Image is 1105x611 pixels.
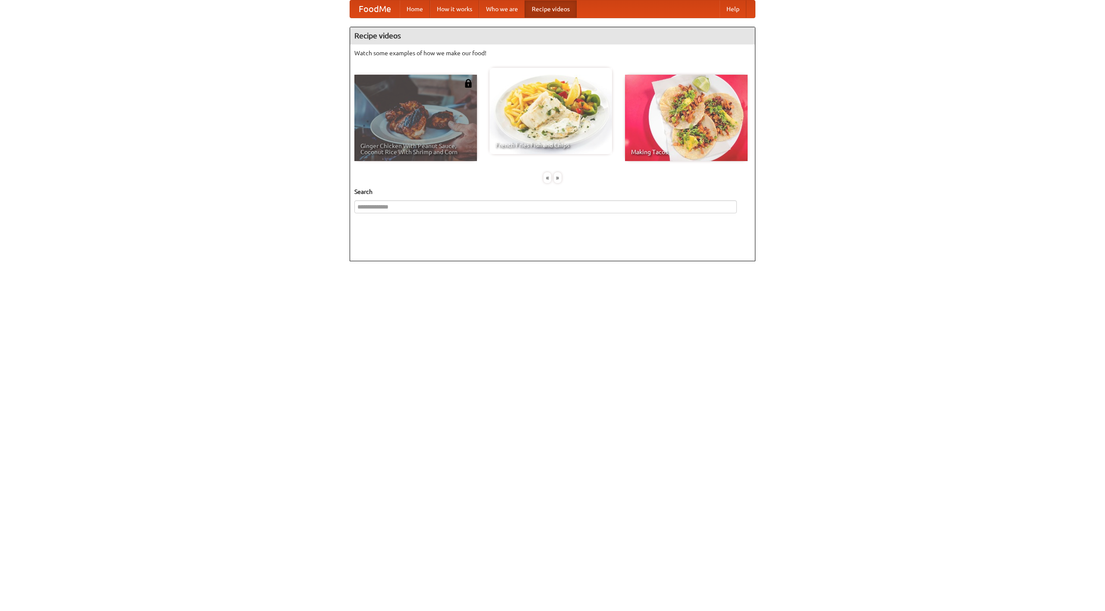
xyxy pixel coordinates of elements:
a: FoodMe [350,0,400,18]
h5: Search [354,187,751,196]
a: Who we are [479,0,525,18]
a: Home [400,0,430,18]
a: Recipe videos [525,0,577,18]
div: » [554,172,562,183]
div: « [543,172,551,183]
span: French Fries Fish and Chips [496,142,606,148]
a: French Fries Fish and Chips [489,68,612,154]
img: 483408.png [464,79,473,88]
a: Making Tacos [625,75,748,161]
h4: Recipe videos [350,27,755,44]
a: Help [720,0,746,18]
p: Watch some examples of how we make our food! [354,49,751,57]
a: How it works [430,0,479,18]
span: Making Tacos [631,149,742,155]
